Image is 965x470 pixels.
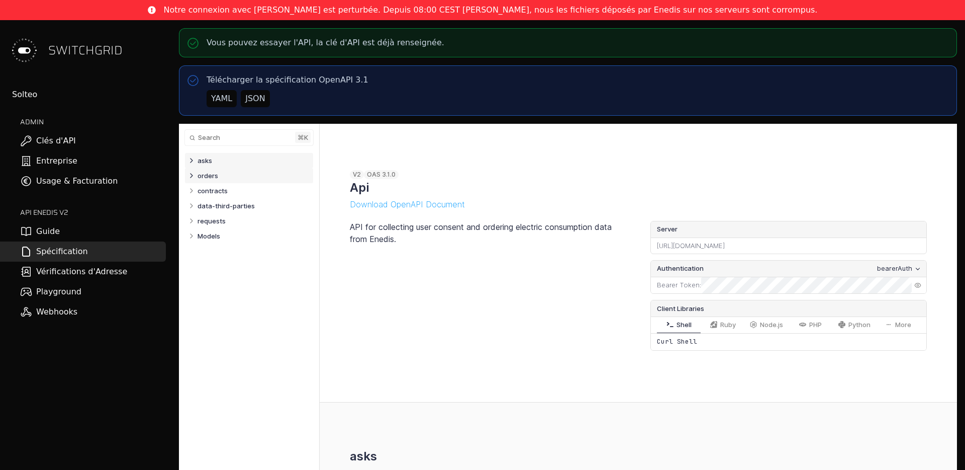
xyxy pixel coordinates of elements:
[295,132,311,143] kbd: ⌘ k
[198,153,309,168] a: asks
[211,93,232,105] div: YAML
[350,170,364,179] div: v2
[350,180,369,195] h1: Api
[198,228,309,244] a: Models
[207,90,237,107] button: YAML
[651,333,926,350] div: Curl Shell
[20,207,166,217] h2: API ENEDIS v2
[207,74,368,86] p: Télécharger la spécification OpenAPI 3.1
[8,34,40,66] img: Switchgrid Logo
[877,264,912,274] div: bearerAuth
[657,264,704,274] span: Authentication
[198,134,220,141] span: Search
[848,321,871,329] span: Python
[198,186,228,195] p: contracts
[198,213,309,228] a: requests
[760,321,783,329] span: Node.js
[720,321,736,329] span: Ruby
[677,321,692,329] span: Shell
[350,200,465,209] button: Download OpenAPI Document
[207,37,444,49] p: Vous pouvez essayer l'API, la clé d'API est déjà renseignée.
[241,90,269,107] button: JSON
[350,449,377,463] h2: asks
[198,171,218,180] p: orders
[657,280,700,290] label: Bearer Token
[651,277,701,293] div: :
[364,170,399,179] div: OAS 3.1.0
[198,201,255,210] p: data-third-parties
[874,263,924,274] button: bearerAuth
[198,156,212,165] p: asks
[48,42,123,58] span: SWITCHGRID
[198,231,220,241] p: Models
[198,216,226,225] p: requests
[12,89,166,101] div: Solteo
[809,321,822,329] span: PHP
[651,221,926,238] label: Server
[198,168,309,183] a: orders
[651,238,926,254] div: [URL][DOMAIN_NAME]
[651,300,926,317] div: Client Libraries
[245,93,265,105] div: JSON
[350,221,626,245] p: API for collecting user consent and ordering electric consumption data from Enedis.
[198,183,309,198] a: contracts
[20,117,166,127] h2: ADMIN
[164,4,818,16] span: Notre connexion avec [PERSON_NAME] est perturbée. Depuis 08:00 CEST [PERSON_NAME], nous les fichi...
[198,198,309,213] a: data-third-parties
